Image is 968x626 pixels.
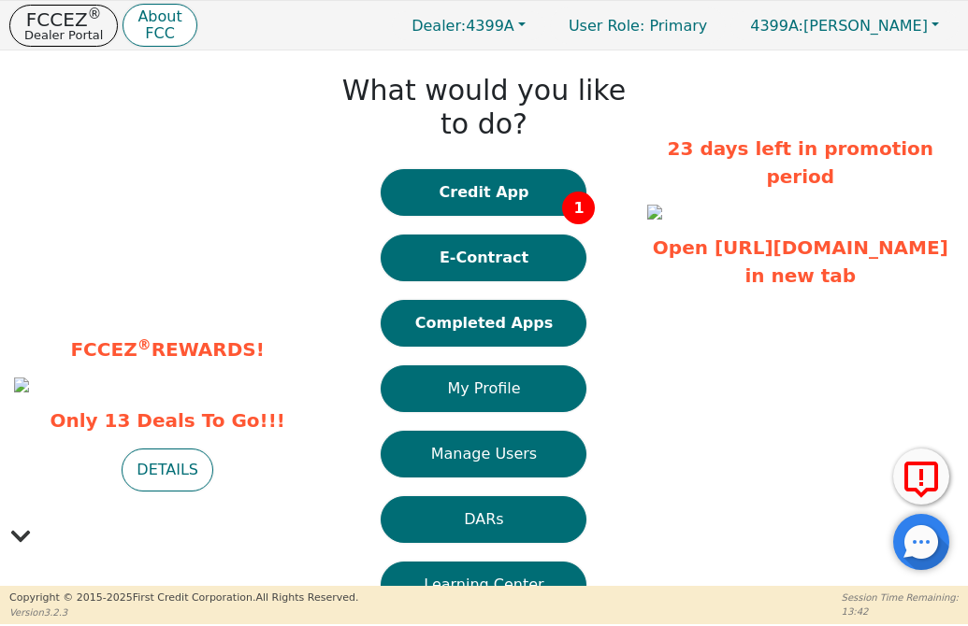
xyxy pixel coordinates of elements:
[893,448,949,505] button: Report Error to FCC
[412,17,466,35] span: Dealer:
[123,4,196,48] button: AboutFCC
[24,29,103,41] p: Dealer Portal
[381,562,586,608] button: Learning Center
[9,605,358,619] p: Version 3.2.3
[381,431,586,477] button: Manage Users
[842,605,959,619] p: 13:42
[137,9,181,24] p: About
[412,17,514,35] span: 4399A
[137,336,152,353] sup: ®
[122,448,213,491] button: DETAILS
[392,11,545,40] button: Dealer:4399A
[381,365,586,412] button: My Profile
[381,300,586,347] button: Completed Apps
[24,10,103,29] p: FCCEZ
[550,7,726,44] a: User Role: Primary
[14,377,29,392] img: 3e8a3f92-4c60-4777-bccd-40c5b12a12f3
[137,26,181,41] p: FCC
[330,74,637,141] h1: What would you like to do?
[255,591,358,604] span: All Rights Reserved.
[842,590,959,605] p: Session Time Remaining:
[381,235,586,281] button: E-Contract
[647,205,662,220] img: 0e5014d0-9f99-41b9-94ba-61954af92e8a
[9,590,358,606] p: Copyright © 2015- 2025 First Credit Corporation.
[569,17,644,35] span: User Role :
[88,6,102,22] sup: ®
[14,335,321,363] p: FCCEZ REWARDS!
[381,496,586,543] button: DARs
[750,17,928,35] span: [PERSON_NAME]
[730,11,959,40] button: 4399A:[PERSON_NAME]
[562,192,595,224] span: 1
[14,406,321,434] span: Only 13 Deals To Go!!!
[653,236,948,287] a: Open [URL][DOMAIN_NAME] in new tab
[550,7,726,44] p: Primary
[750,17,803,35] span: 4399A:
[647,135,954,191] p: 23 days left in promotion period
[9,5,118,47] button: FCCEZ®Dealer Portal
[381,169,586,216] button: Credit App1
